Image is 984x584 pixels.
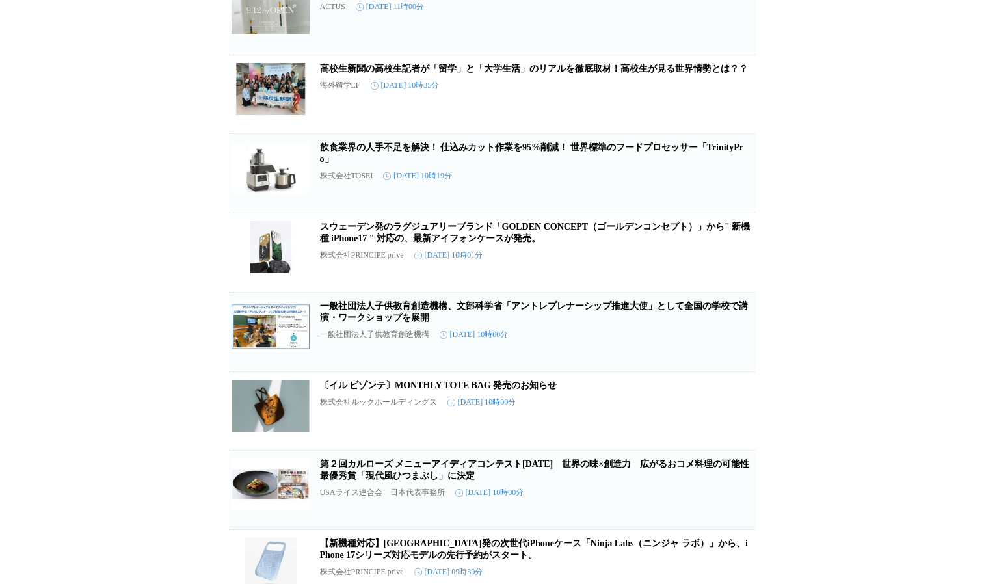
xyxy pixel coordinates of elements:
[320,142,744,164] a: 飲食業界の人手不足を解決！ 仕込みカット作業を95%削減！ 世界標準のフードプロセッサー「TrinityPro」
[232,63,310,115] img: 高校生新聞の高校生記者が「留学」と「大学生活」のリアルを徹底取材！高校生が見る世界情勢とは？？
[232,142,310,194] img: 飲食業界の人手不足を解決！ 仕込みカット作業を95%削減！ 世界標準のフードプロセッサー「TrinityPro」
[320,397,437,408] p: 株式会社ルックホールディングス
[320,301,748,323] a: 一般社団法人子供教育創造機構、文部科学省「アントレプレナーシップ推進大使」として全国の学校で講演・ワークショップを展開
[320,487,445,498] p: USAライス連合会 日本代表事務所
[232,380,310,432] img: 〔イル ビゾンテ〕MONTHLY TOTE BAG 発売のお知らせ
[371,80,440,91] time: [DATE] 10時35分
[320,64,748,73] a: 高校生新聞の高校生記者が「留学」と「大学生活」のリアルを徹底取材！高校生が見る世界情勢とは？？
[383,170,452,181] time: [DATE] 10時19分
[414,250,483,261] time: [DATE] 10時01分
[320,170,373,181] p: 株式会社TOSEI
[320,459,759,481] a: 第２回カルローズ メニューアイディアコンテスト[DATE] 世界の味×創造力 広がるおコメ料理の可能性 最優秀賞「現代風ひつまぶし」に決定
[232,221,310,273] img: スウェーデン発のラグジュアリーブランド「GOLDEN CONCEPT（ゴールデンコンセプト）」から" 新機種 iPhone17 " 対応の、最新アイフォンケースが発売。
[320,380,557,390] a: 〔イル ビゾンテ〕MONTHLY TOTE BAG 発売のお知らせ
[320,566,404,577] p: 株式会社PRINCIPE prive
[320,80,360,91] p: 海外留学EF
[320,329,429,340] p: 一般社団法人子供教育創造機構
[356,1,424,12] time: [DATE] 11時00分
[447,397,516,408] time: [DATE] 10時00分
[320,250,404,261] p: 株式会社PRINCIPE prive
[232,300,310,352] img: 一般社団法人子供教育創造機構、文部科学省「アントレプレナーシップ推進大使」として全国の学校で講演・ワークショップを展開
[320,538,748,560] a: 【新機種対応】[GEOGRAPHIC_DATA]発の次世代iPhoneケース「Ninja Labs（ニンジャ ラボ）」から、iPhone 17シリーズ対応モデルの先行予約がスタート。
[232,458,310,511] img: 第２回カルローズ メニューアイディアコンテスト2025 世界の味×創造力 広がるおコメ料理の可能性 最優秀賞「現代風ひつまぶし」に決定
[440,329,509,340] time: [DATE] 10時00分
[455,487,524,498] time: [DATE] 10時00分
[414,566,483,577] time: [DATE] 09時30分
[320,2,345,12] p: ACTUS
[320,222,751,243] a: スウェーデン発のラグジュアリーブランド「GOLDEN CONCEPT（ゴールデンコンセプト）」から" 新機種 iPhone17 " 対応の、最新アイフォンケースが発売。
